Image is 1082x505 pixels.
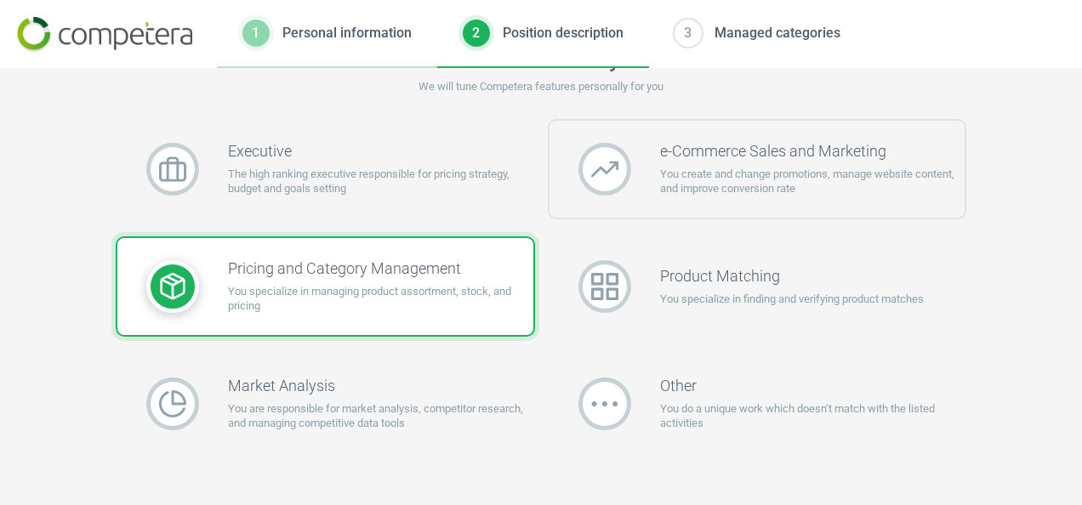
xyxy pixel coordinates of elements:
[660,142,965,161] h3: e-Commerce Sales and Marketing
[17,17,192,52] img: 7b73d85f1bbbb9d816539e11aedcf956.png
[228,284,533,315] p: You specialize in managing product assortment, stock, and pricing
[228,167,533,197] p: The high ranking executive responsible for pricing strategy, budget and goals setting
[228,401,533,432] p: You are responsible for market analysis, competitor research, and managing competitive data tools
[660,167,965,197] p: You create and change promotions, manage website content, and improve conversion rate
[660,267,924,286] h3: Product Matching
[660,292,924,307] p: You specialize in finding and verifying product matches
[116,79,966,94] p: We will tune Competera features personally for you
[228,142,533,161] h3: Executive
[282,24,412,43] div: Personal information
[660,401,965,432] p: You do a unique work which doesn’t match with the listed activities
[228,259,533,278] h3: Pricing and Category Management
[715,24,840,43] div: Managed categories
[503,24,624,43] div: Position description
[228,377,533,395] h3: Market Analysis
[660,377,965,395] h3: Other
[675,20,702,47] div: 3
[463,20,490,47] div: 2
[242,20,270,47] div: 1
